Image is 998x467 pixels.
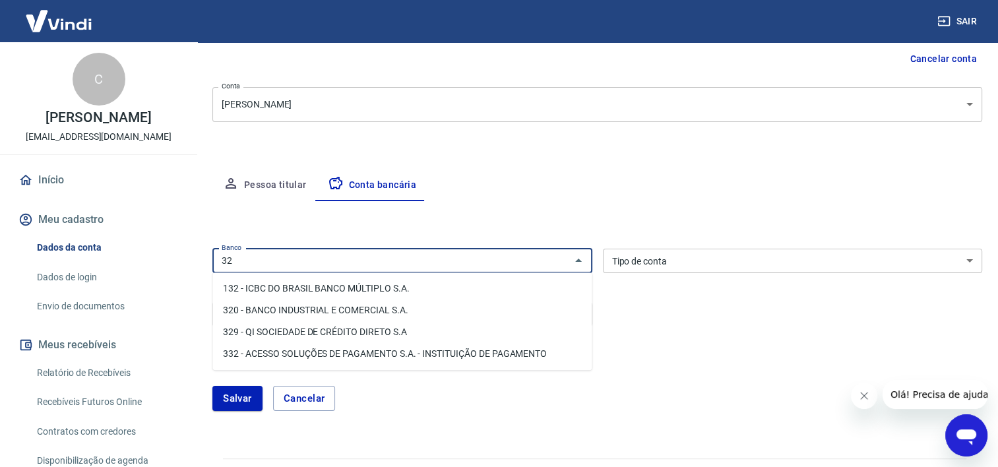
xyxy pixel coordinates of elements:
[16,330,181,359] button: Meus recebíveis
[16,166,181,195] a: Início
[16,205,181,234] button: Meu cadastro
[212,299,592,321] li: 320 - BANCO INDUSTRIAL E COMERCIAL S.A.
[16,1,102,41] img: Vindi
[222,81,240,91] label: Conta
[851,383,877,409] iframe: Fechar mensagem
[32,359,181,387] a: Relatório de Recebíveis
[32,264,181,291] a: Dados de login
[273,386,336,411] button: Cancelar
[935,9,982,34] button: Sair
[212,386,263,411] button: Salvar
[212,343,592,365] li: 332 - ACESSO SOLUÇÕES DE PAGAMENTO S.A. - INSTITUIÇÃO DE PAGAMENTO
[32,389,181,416] a: Recebíveis Futuros Online
[212,321,592,343] li: 329 - QI SOCIEDADE DE CRÉDITO DIRETO S.A
[32,234,181,261] a: Dados da conta
[26,130,172,144] p: [EMAIL_ADDRESS][DOMAIN_NAME]
[317,170,427,201] button: Conta bancária
[212,278,592,299] li: 132 - ICBC DO BRASIL BANCO MÚLTIPLO S.A.
[212,170,317,201] button: Pessoa titular
[32,293,181,320] a: Envio de documentos
[46,111,151,125] p: [PERSON_NAME]
[904,47,982,71] button: Cancelar conta
[73,53,125,106] div: C
[569,251,588,270] button: Fechar
[945,414,987,456] iframe: Botão para abrir a janela de mensagens
[8,9,111,20] span: Olá! Precisa de ajuda?
[32,418,181,445] a: Contratos com credores
[212,87,982,122] div: [PERSON_NAME]
[222,243,241,253] label: Banco
[883,380,987,409] iframe: Mensagem da empresa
